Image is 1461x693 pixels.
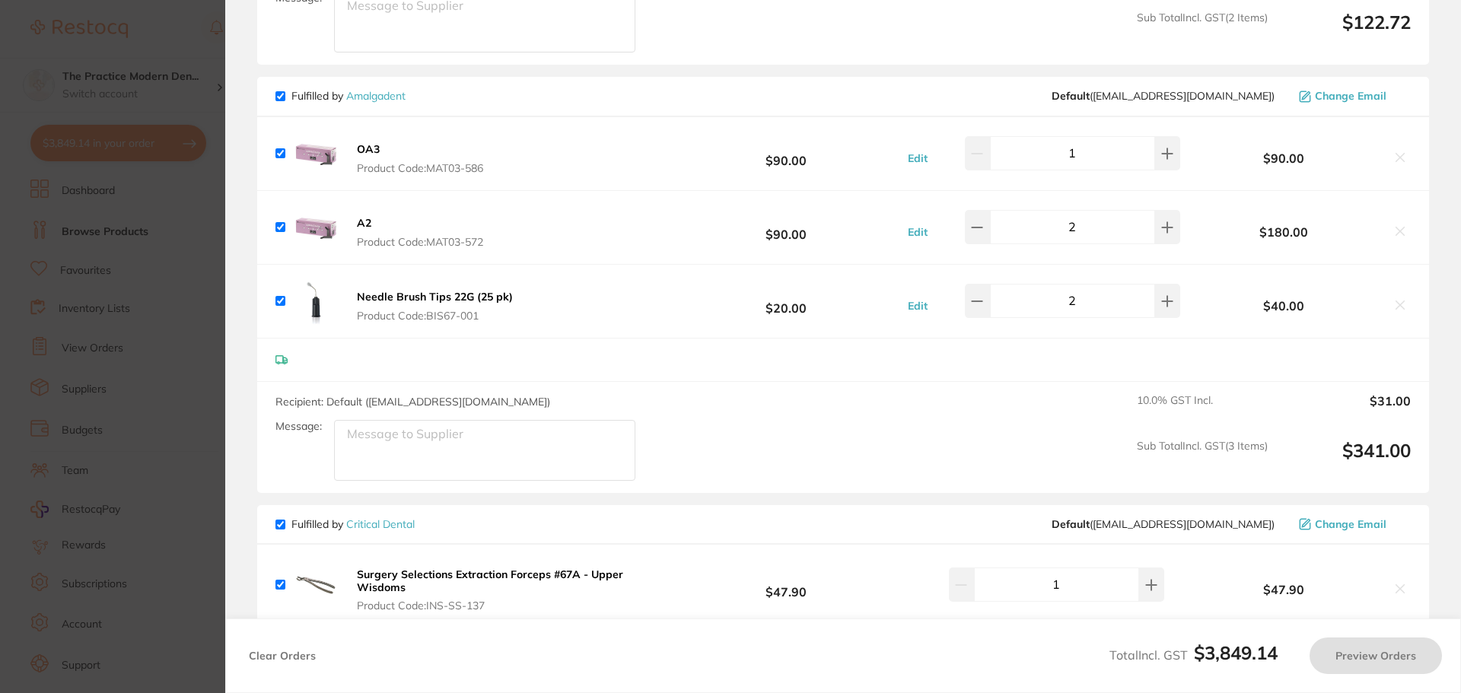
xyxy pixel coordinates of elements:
[291,518,415,530] p: Fulfilled by
[357,310,513,322] span: Product Code: BIS67-001
[357,290,513,304] b: Needle Brush Tips 22G (25 pk)
[291,561,340,609] img: dzlpYXUybA
[1184,225,1383,239] b: $180.00
[244,637,320,674] button: Clear Orders
[1137,440,1268,482] span: Sub Total Incl. GST ( 3 Items)
[352,290,517,322] button: Needle Brush Tips 22G (25 pk) Product Code:BIS67-001
[1137,394,1268,428] span: 10.0 % GST Incl.
[352,567,673,612] button: Surgery Selections Extraction Forceps #67A - Upper Wisdoms Product Code:INS-SS-137
[1137,11,1268,53] span: Sub Total Incl. GST ( 2 Items)
[903,299,932,313] button: Edit
[1280,394,1411,428] output: $31.00
[673,571,899,599] b: $47.90
[673,139,899,167] b: $90.00
[1280,440,1411,482] output: $341.00
[1052,518,1275,530] span: info@criticaldental.com.au
[352,216,488,248] button: A2 Product Code:MAT03-572
[1294,517,1411,531] button: Change Email
[673,213,899,241] b: $90.00
[1315,518,1386,530] span: Change Email
[1184,151,1383,165] b: $90.00
[673,287,899,315] b: $20.00
[275,420,322,433] label: Message:
[1109,647,1278,663] span: Total Incl. GST
[291,277,340,326] img: Z2R1MGx1bw
[1052,90,1275,102] span: info@amalgadent.com.au
[903,151,932,165] button: Edit
[903,225,932,239] button: Edit
[1052,517,1090,531] b: Default
[357,162,483,174] span: Product Code: MAT03-586
[291,129,340,178] img: ZW9kMnJmOQ
[275,395,550,408] span: Recipient: Default ( [EMAIL_ADDRESS][DOMAIN_NAME] )
[357,142,380,156] b: OA3
[352,142,488,174] button: OA3 Product Code:MAT03-586
[357,236,483,248] span: Product Code: MAT03-572
[357,599,668,612] span: Product Code: INS-SS-137
[346,89,406,103] a: Amalgadent
[357,216,371,230] b: A2
[1184,299,1383,313] b: $40.00
[346,517,415,531] a: Critical Dental
[1294,89,1411,103] button: Change Email
[1184,583,1383,596] b: $47.90
[1280,11,1411,53] output: $122.72
[1194,641,1278,664] b: $3,849.14
[1315,90,1386,102] span: Change Email
[291,203,340,252] img: azR5MzI0Yg
[357,567,623,593] b: Surgery Selections Extraction Forceps #67A - Upper Wisdoms
[291,90,406,102] p: Fulfilled by
[1310,637,1442,674] button: Preview Orders
[1052,89,1090,103] b: Default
